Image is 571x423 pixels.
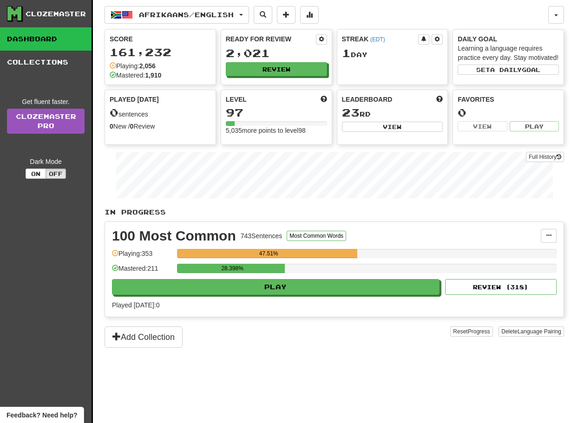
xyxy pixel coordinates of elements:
[226,34,316,44] div: Ready for Review
[226,95,247,104] span: Level
[342,107,443,119] div: rd
[458,34,559,44] div: Daily Goal
[445,279,557,295] button: Review (318)
[342,46,351,59] span: 1
[105,6,249,24] button: Afrikaans/English
[112,279,440,295] button: Play
[139,62,156,70] strong: 2,056
[110,106,118,119] span: 0
[110,122,211,131] div: New / Review
[130,123,134,130] strong: 0
[287,231,346,241] button: Most Common Words
[145,72,161,79] strong: 1,910
[370,36,385,43] a: (EDT)
[105,326,183,348] button: Add Collection
[468,328,490,335] span: Progress
[254,6,272,24] button: Search sentences
[458,107,559,118] div: 0
[110,61,156,71] div: Playing:
[499,326,564,337] button: DeleteLanguage Pairing
[342,106,360,119] span: 23
[458,44,559,62] div: Learning a language requires practice every day. Stay motivated!
[321,95,327,104] span: Score more points to level up
[110,95,159,104] span: Played [DATE]
[300,6,319,24] button: More stats
[226,62,327,76] button: Review
[450,326,492,337] button: ResetProgress
[110,107,211,119] div: sentences
[458,95,559,104] div: Favorites
[46,169,66,179] button: Off
[342,34,419,44] div: Streak
[180,249,357,258] div: 47.51%
[436,95,443,104] span: This week in points, UTC
[110,34,211,44] div: Score
[226,107,327,118] div: 97
[110,123,113,130] strong: 0
[518,328,561,335] span: Language Pairing
[7,410,77,420] span: Open feedback widget
[277,6,295,24] button: Add sentence to collection
[180,264,285,273] div: 28.398%
[226,126,327,135] div: 5,035 more points to level 98
[105,208,564,217] p: In Progress
[241,231,282,241] div: 743 Sentences
[490,66,522,73] span: a daily
[226,47,327,59] div: 2,021
[110,71,161,80] div: Mastered:
[7,109,85,134] a: ClozemasterPro
[458,121,507,131] button: View
[26,169,46,179] button: On
[342,122,443,132] button: View
[526,152,564,162] button: Full History
[7,157,85,166] div: Dark Mode
[510,121,559,131] button: Play
[110,46,211,58] div: 161,232
[112,249,172,264] div: Playing: 353
[342,47,443,59] div: Day
[26,9,86,19] div: Clozemaster
[112,301,159,309] span: Played [DATE]: 0
[458,65,559,75] button: Seta dailygoal
[139,11,234,19] span: Afrikaans / English
[112,229,236,243] div: 100 Most Common
[342,95,393,104] span: Leaderboard
[112,264,172,279] div: Mastered: 211
[7,97,85,106] div: Get fluent faster.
